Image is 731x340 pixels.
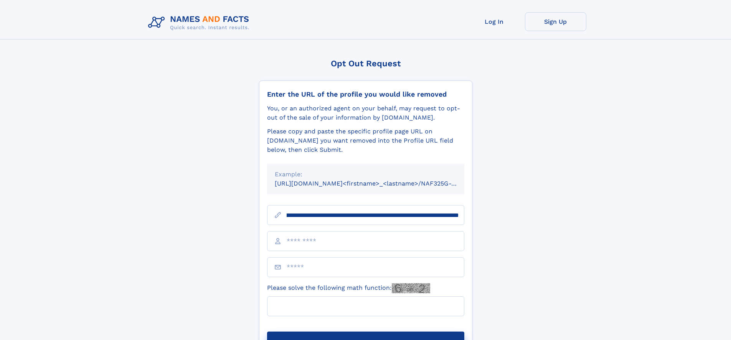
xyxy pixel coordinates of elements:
[145,12,256,33] img: Logo Names and Facts
[267,127,464,154] div: Please copy and paste the specific profile page URL on [DOMAIN_NAME] you want removed into the Pr...
[267,283,430,293] label: Please solve the following math function:
[464,12,525,31] a: Log In
[275,170,457,179] div: Example:
[259,59,472,68] div: Opt Out Request
[525,12,586,31] a: Sign Up
[275,180,479,187] small: [URL][DOMAIN_NAME]<firstname>_<lastname>/NAF325G-xxxxxxxx
[267,104,464,122] div: You, or an authorized agent on your behalf, may request to opt-out of the sale of your informatio...
[267,90,464,99] div: Enter the URL of the profile you would like removed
